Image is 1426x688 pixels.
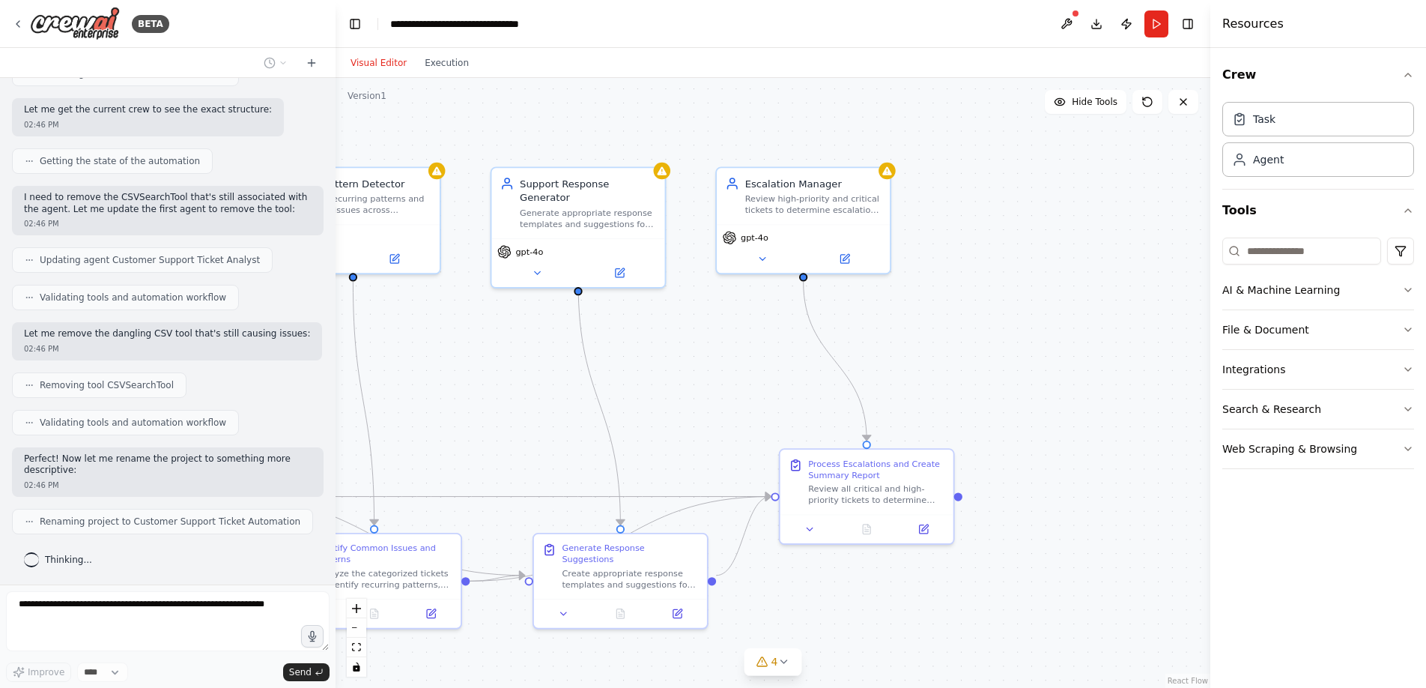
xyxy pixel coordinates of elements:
[24,119,272,130] div: 02:46 PM
[347,657,366,677] button: toggle interactivity
[45,554,92,566] span: Thinking...
[40,516,300,528] span: Renaming project to Customer Support Ticket Automation
[745,193,882,216] div: Review high-priority and critical tickets to determine escalation requirements. Identify tickets ...
[40,155,200,167] span: Getting the state of the automation
[1222,54,1414,96] button: Crew
[24,192,312,215] p: I need to remove the CSVSearchTool that's still associated with the agent. Let me update the firs...
[347,618,366,638] button: zoom out
[24,328,310,340] p: Let me remove the dangling CSV tool that's still causing issues:
[796,282,873,441] g: Edge from f977915c-f814-4804-8d78-53eea32f710e to 62255f8c-de6d-4fb8-88ed-4b0736b1c94c
[1222,390,1414,429] button: Search & Research
[283,663,330,681] button: Send
[1222,15,1284,33] h4: Resources
[258,54,294,72] button: Switch to previous chat
[470,489,771,588] g: Edge from e4f56686-6245-4bbe-9bb9-f41cd52ebf18 to 62255f8c-de6d-4fb8-88ed-4b0736b1c94c
[1222,429,1414,468] button: Web Scraping & Browsing
[745,177,882,191] div: Escalation Manager
[1222,310,1414,349] button: File & Document
[515,247,543,258] span: gpt-4o
[347,599,366,618] button: zoom in
[805,250,885,268] button: Open in side panel
[533,533,709,630] div: Generate Response SuggestionsCreate appropriate response templates and suggestions for each categ...
[24,218,312,229] div: 02:46 PM
[301,625,324,648] button: Click to speak your automation idea
[316,543,452,565] div: Identify Common Issues and Patterns
[224,489,771,504] g: Edge from de6415bb-d322-4490-8a85-311dc4f4d0e2 to 62255f8c-de6d-4fb8-88ed-4b0736b1c94c
[265,166,441,274] div: Issue Pattern DetectorIdentify recurring patterns and common issues across customer support ticke...
[346,282,381,525] g: Edge from 752b2ea9-af0f-4312-84e1-0df5fe00395a to e4f56686-6245-4bbe-9bb9-f41cd52ebf18
[520,208,656,230] div: Generate appropriate response templates and suggestions for customer support tickets based on the...
[1253,152,1284,167] div: Agent
[6,663,71,682] button: Improve
[354,250,434,268] button: Open in side panel
[715,166,891,274] div: Escalation ManagerReview high-priority and critical tickets to determine escalation requirements....
[24,104,272,116] p: Let me get the current crew to see the exact structure:
[345,13,365,34] button: Hide left sidebar
[345,606,404,623] button: No output available
[779,448,955,545] div: Process Escalations and Create Summary ReportReview all critical and high-priority tickets to det...
[348,90,386,102] div: Version 1
[416,54,478,72] button: Execution
[294,193,431,216] div: Identify recurring patterns and common issues across customer support tickets. Analyze trends in ...
[24,480,312,491] div: 02:46 PM
[562,568,698,591] div: Create appropriate response templates and suggestions for each categorized ticket based on the an...
[1222,232,1414,481] div: Tools
[837,521,896,538] button: No output available
[347,599,366,677] div: React Flow controls
[24,343,310,354] div: 02:46 PM
[1253,112,1275,127] div: Task
[342,54,416,72] button: Visual Editor
[562,543,698,565] div: Generate Response Suggestions
[520,177,656,205] div: Support Response Generator
[1222,350,1414,389] button: Integrations
[1222,271,1414,310] button: AI & Machine Learning
[132,15,169,33] div: BETA
[286,533,462,630] div: Identify Common Issues and PatternsAnalyze the categorized tickets to identify recurring patterns...
[744,648,802,676] button: 4
[571,282,628,525] g: Edge from 5697b666-3e7c-4441-bdf7-d8e160548429 to 2278c784-1975-4492-b0b4-e6576b96e409
[289,666,312,678] span: Send
[40,292,226,304] span: Validating tools and automation workflow
[30,7,120,40] img: Logo
[316,568,452,591] div: Analyze the categorized tickets to identify recurring patterns, common issues, and emerging trend...
[28,666,64,678] span: Improve
[491,166,667,289] div: Support Response GeneratorGenerate appropriate response templates and suggestions for customer su...
[347,638,366,657] button: fit view
[771,654,778,669] span: 4
[1222,190,1414,232] button: Tools
[580,265,659,282] button: Open in side panel
[591,606,651,623] button: No output available
[40,417,226,429] span: Validating tools and automation workflow
[40,379,174,391] span: Removing tool CSVSearchTool
[470,568,524,588] g: Edge from e4f56686-6245-4bbe-9bb9-f41cd52ebf18 to 2278c784-1975-4492-b0b4-e6576b96e409
[390,16,559,31] nav: breadcrumb
[40,254,260,266] span: Updating agent Customer Support Ticket Analyst
[1045,90,1126,114] button: Hide Tools
[808,458,944,480] div: Process Escalations and Create Summary Report
[899,521,948,538] button: Open in side panel
[1072,96,1117,108] span: Hide Tools
[741,232,768,244] span: gpt-4o
[407,606,455,623] button: Open in side panel
[24,453,312,477] p: Perfect! Now let me rename the project to something more descriptive:
[716,489,771,582] g: Edge from 2278c784-1975-4492-b0b4-e6576b96e409 to 62255f8c-de6d-4fb8-88ed-4b0736b1c94c
[294,177,431,191] div: Issue Pattern Detector
[1168,677,1208,685] a: React Flow attribution
[653,606,702,623] button: Open in side panel
[300,54,324,72] button: Start a new chat
[1177,13,1198,34] button: Hide right sidebar
[1222,96,1414,189] div: Crew
[808,483,944,506] div: Review all critical and high-priority tickets to determine immediate escalation needs. Create a c...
